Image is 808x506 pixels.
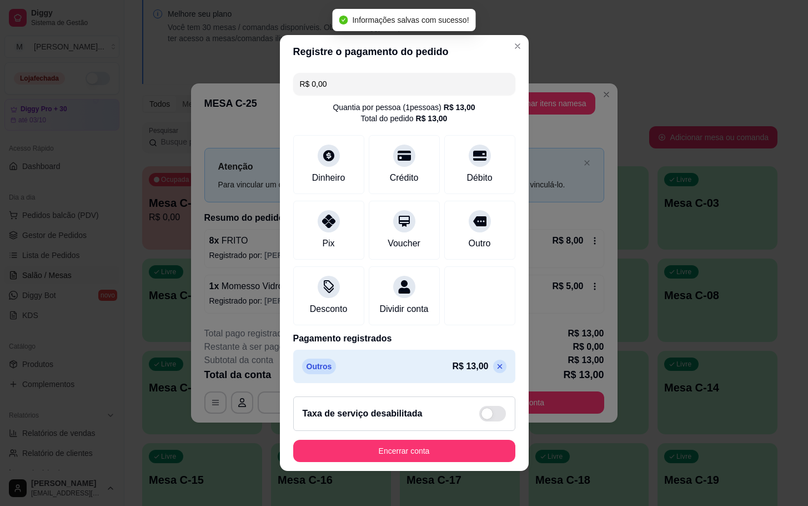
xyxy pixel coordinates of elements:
div: Total do pedido [361,113,448,124]
div: Desconto [310,302,348,316]
div: Pix [322,237,334,250]
div: Quantia por pessoa ( 1 pessoas) [333,102,475,113]
button: Close [509,37,526,55]
p: Pagamento registrados [293,332,515,345]
p: Outros [302,359,337,374]
p: R$ 13,00 [453,360,489,373]
div: R$ 13,00 [416,113,448,124]
div: Débito [466,171,492,185]
div: Dinheiro [312,171,345,185]
div: Crédito [390,171,419,185]
div: Dividir conta [379,302,428,316]
span: check-circle [339,16,348,24]
span: Informações salvas com sucesso! [352,16,469,24]
input: Ex.: hambúrguer de cordeiro [300,73,509,95]
div: Voucher [388,237,420,250]
div: R$ 13,00 [444,102,475,113]
div: Outro [468,237,490,250]
h2: Taxa de serviço desabilitada [303,407,423,420]
button: Encerrar conta [293,440,515,462]
header: Registre o pagamento do pedido [280,35,529,68]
